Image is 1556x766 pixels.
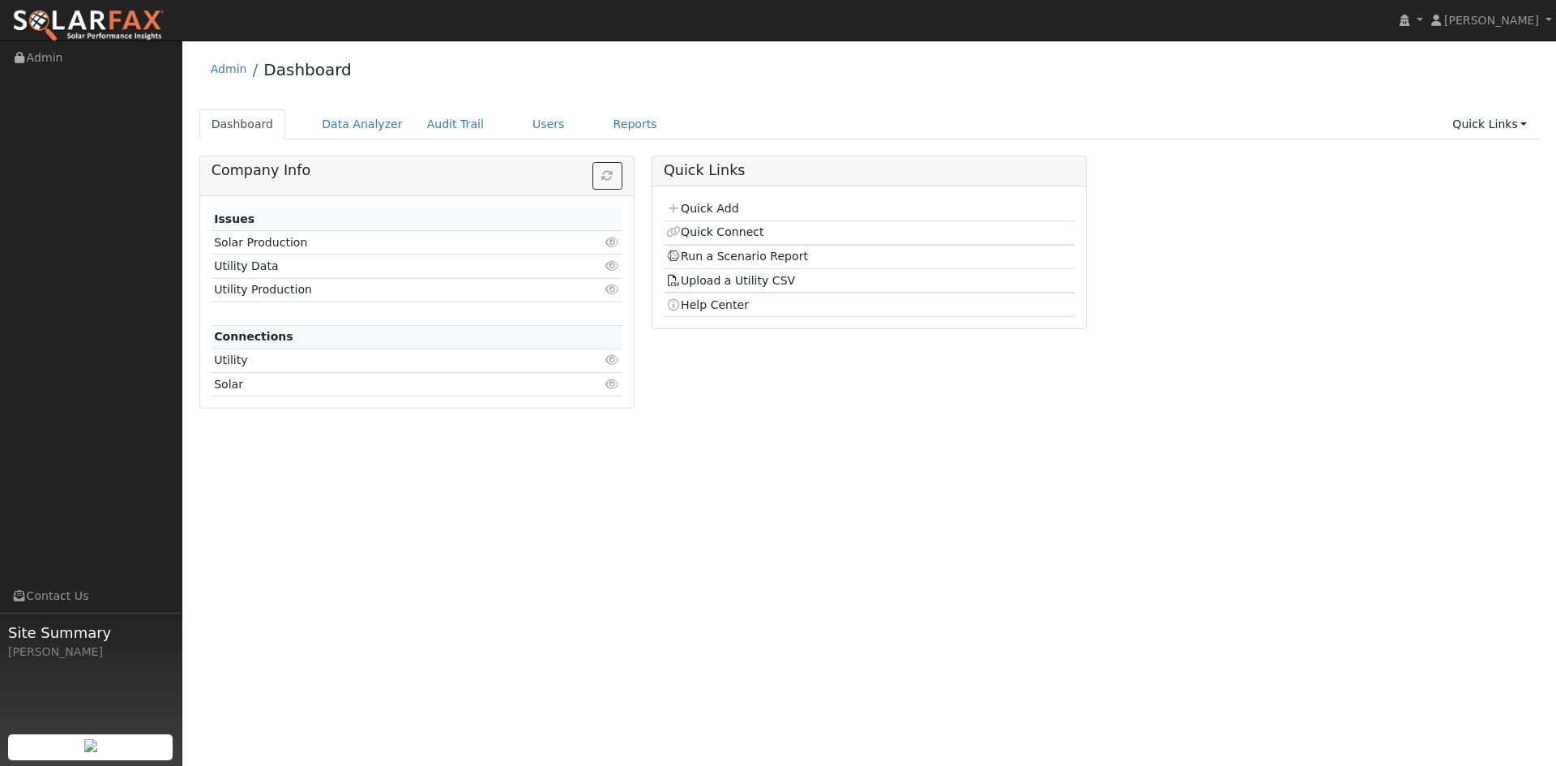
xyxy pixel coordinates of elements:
[12,9,165,43] img: SolarFax
[666,274,795,287] a: Upload a Utility CSV
[199,109,286,139] a: Dashboard
[666,250,808,263] a: Run a Scenario Report
[212,349,556,372] td: Utility
[605,379,620,390] i: Click to view
[664,162,1075,179] h5: Quick Links
[1444,14,1539,27] span: [PERSON_NAME]
[605,354,620,366] i: Click to view
[214,330,293,343] strong: Connections
[212,162,622,179] h5: Company Info
[666,225,763,238] a: Quick Connect
[310,109,415,139] a: Data Analyzer
[605,237,620,248] i: Click to view
[212,255,556,278] td: Utility Data
[212,278,556,302] td: Utility Production
[605,284,620,295] i: Click to view
[666,298,749,311] a: Help Center
[212,373,556,396] td: Solar
[211,62,247,75] a: Admin
[8,644,173,661] div: [PERSON_NAME]
[214,212,254,225] strong: Issues
[601,109,669,139] a: Reports
[84,739,97,752] img: retrieve
[520,109,577,139] a: Users
[8,622,173,644] span: Site Summary
[666,202,738,215] a: Quick Add
[1440,109,1539,139] a: Quick Links
[605,260,620,272] i: Click to view
[263,60,352,79] a: Dashboard
[212,231,556,255] td: Solar Production
[415,109,496,139] a: Audit Trail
